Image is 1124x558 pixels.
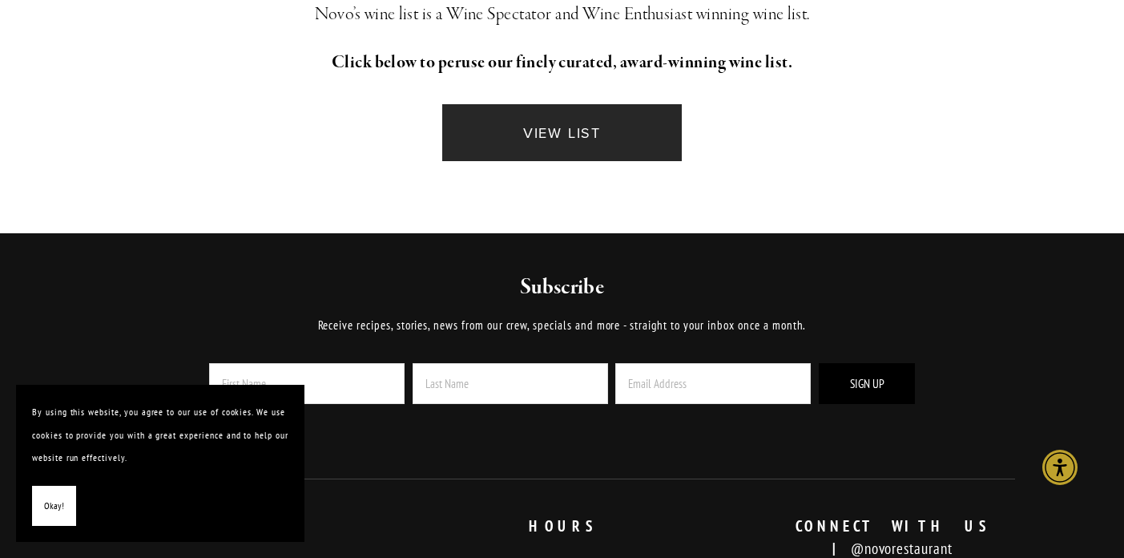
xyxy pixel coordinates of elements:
p: Receive recipes, stories, news from our crew, specials and more - straight to your inbox once a m... [177,316,947,335]
input: Last Name [413,363,608,404]
strong: HOURS [529,516,596,536]
input: Email Address [615,363,811,404]
button: Sign Up [819,363,915,404]
a: VIEW LIST [442,104,682,161]
p: By using this website, you agree to our use of cookies. We use cookies to provide you with a grea... [32,401,288,470]
button: Okay! [32,486,76,527]
span: Okay! [44,495,64,518]
section: Cookie banner [16,385,304,542]
div: Accessibility Menu [1042,450,1078,485]
strong: Click below to peruse our finely curated, award-winning wine list. [332,51,793,74]
h2: Subscribe [177,273,947,302]
span: Sign Up [850,376,884,391]
input: First Name [209,363,405,404]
